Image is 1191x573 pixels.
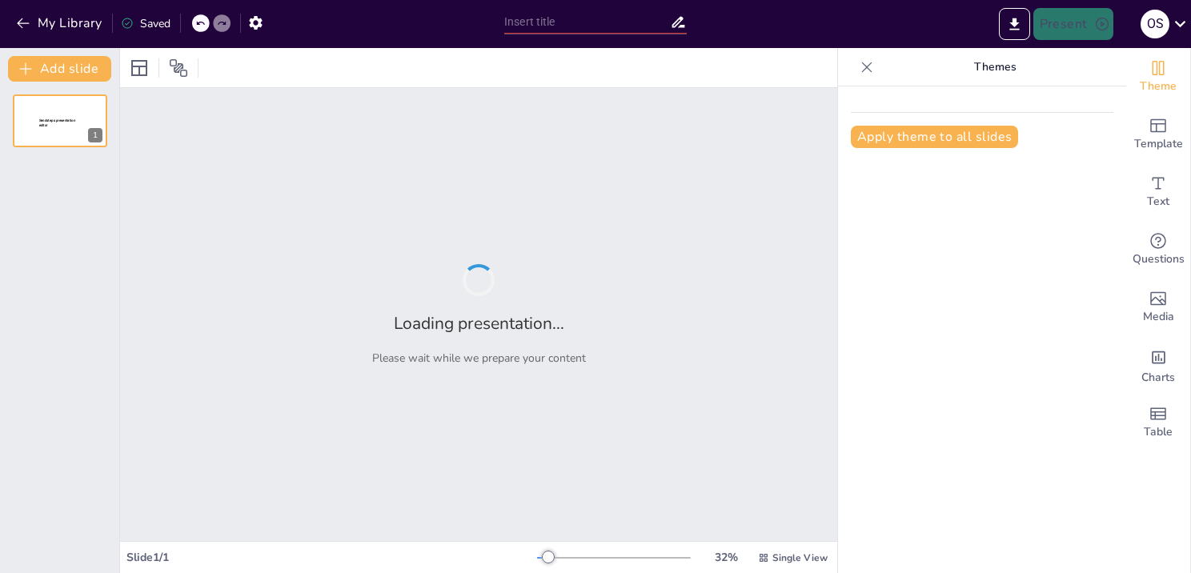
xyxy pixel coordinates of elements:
span: Text [1147,193,1169,210]
span: Single View [772,551,828,564]
div: Saved [121,16,170,31]
span: Media [1143,308,1174,326]
input: Insert title [504,10,670,34]
div: Add charts and graphs [1126,336,1190,394]
span: Theme [1140,78,1177,95]
div: Slide 1 / 1 [126,550,537,565]
div: Change the overall theme [1126,48,1190,106]
span: Questions [1133,250,1185,268]
div: Sendsteps presentation editor1 [13,94,107,147]
button: Present [1033,8,1113,40]
span: Template [1134,135,1183,153]
div: O S [1141,10,1169,38]
span: Position [169,58,188,78]
button: My Library [12,10,109,36]
span: Sendsteps presentation editor [39,118,75,127]
div: Add text boxes [1126,163,1190,221]
button: Apply theme to all slides [851,126,1018,148]
div: Add images, graphics, shapes or video [1126,278,1190,336]
div: 1 [88,128,102,142]
h2: Loading presentation... [394,312,564,335]
button: Export to PowerPoint [999,8,1030,40]
p: Please wait while we prepare your content [372,351,586,366]
p: Themes [880,48,1110,86]
div: Add ready made slides [1126,106,1190,163]
div: Add a table [1126,394,1190,451]
div: Get real-time input from your audience [1126,221,1190,278]
span: Charts [1141,369,1175,387]
span: Table [1144,423,1173,441]
div: Layout [126,55,152,81]
div: 32 % [707,550,745,565]
button: Add slide [8,56,111,82]
button: O S [1141,8,1169,40]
